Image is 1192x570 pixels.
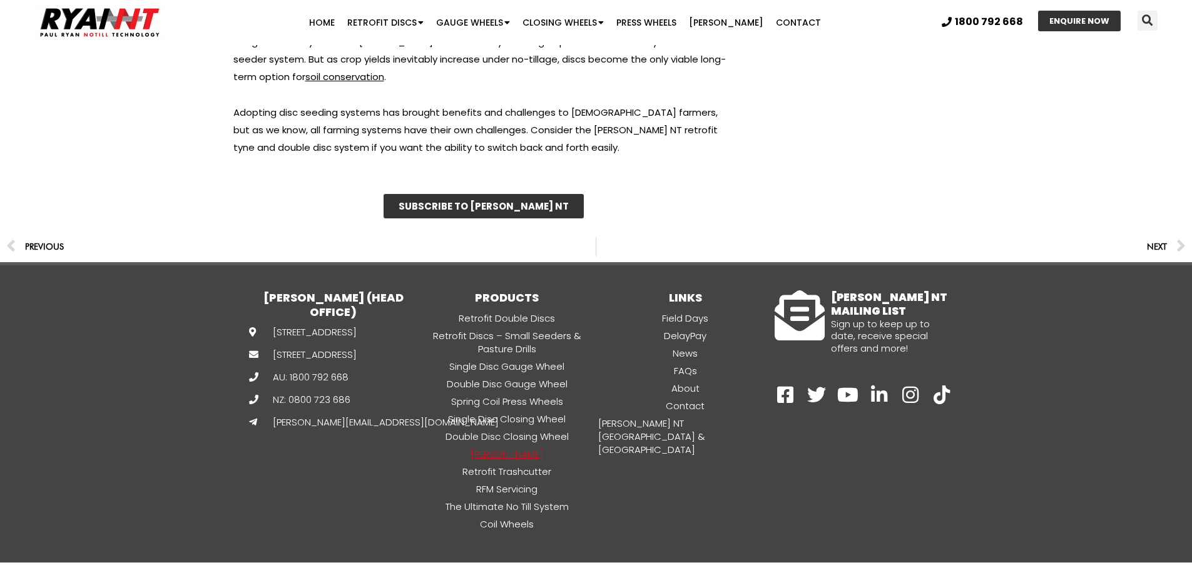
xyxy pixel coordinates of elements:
[270,325,357,338] span: [STREET_ADDRESS]
[683,10,770,35] a: [PERSON_NAME]
[831,317,930,355] span: Sign up to keep up to date, receive special offers and more!
[231,10,899,35] nav: Menu
[955,17,1023,27] span: 1800 792 668
[596,311,775,325] a: Field Days
[249,290,418,320] h3: [PERSON_NAME] (HEAD OFFICE)
[596,346,775,360] a: News
[516,10,610,35] a: Closing Wheels
[418,377,596,391] a: Double Disc Gauge Wheel
[249,393,343,406] a: NZ: 0800 723 686
[384,194,584,218] a: SUBSCRIBE TO [PERSON_NAME] NT
[249,348,343,361] a: [STREET_ADDRESS]
[38,3,163,42] img: Ryan NT logo
[6,237,1186,256] div: Post Navigation
[596,416,775,457] a: [PERSON_NAME] NT [GEOGRAPHIC_DATA] & [GEOGRAPHIC_DATA]
[596,364,775,378] a: FAQs
[233,16,734,86] p: In conclusion, which system you use depends on factors such as weather conditions, soil types and...
[596,328,775,343] a: DelayPay
[775,290,825,340] a: RYAN NT MAILING LIST
[596,399,775,413] a: Contact
[1038,11,1121,31] a: ENQUIRE NOW
[270,393,350,406] span: NZ: 0800 723 686
[249,370,343,384] a: AU: 1800 792 668
[418,412,596,426] a: Single Disc Closing Wheel
[610,10,683,35] a: Press Wheels
[418,447,596,461] a: [PERSON_NAME]
[399,201,569,211] span: SUBSCRIBE TO [PERSON_NAME] NT
[249,325,343,338] a: [STREET_ADDRESS]
[418,311,596,325] a: Retrofit Double Discs
[1138,11,1158,31] div: Search
[596,381,775,395] a: About
[233,104,734,156] p: Adopting disc seeding systems has brought benefits and challenges to [DEMOGRAPHIC_DATA] farmers, ...
[430,10,516,35] a: Gauge Wheels
[305,70,384,83] a: soil conservation
[25,238,64,255] span: Previous
[6,237,596,256] a: Previous
[418,482,596,496] a: RFM Servicing
[270,348,357,361] span: [STREET_ADDRESS]
[418,359,596,374] a: Single Disc Gauge Wheel
[418,328,596,356] a: Retrofit Discs – Small Seeders & Pasture Drills
[270,415,499,429] span: [PERSON_NAME][EMAIL_ADDRESS][DOMAIN_NAME]
[1049,17,1109,25] span: ENQUIRE NOW
[831,290,947,318] a: [PERSON_NAME] NT MAILING LIST
[341,10,430,35] a: Retrofit Discs
[596,290,775,305] h3: LINKS
[418,311,596,531] nav: Menu
[596,311,775,457] nav: Menu
[418,394,596,409] a: Spring Coil Press Wheels
[418,464,596,479] a: Retrofit Trashcutter
[418,499,596,514] a: The Ultimate No Till System
[418,429,596,444] a: Double Disc Closing Wheel
[270,370,349,384] span: AU: 1800 792 668
[596,237,1186,256] a: Next
[942,17,1023,27] a: 1800 792 668
[418,290,596,305] h3: PRODUCTS
[418,517,596,531] a: Coil Wheels
[770,10,827,35] a: Contact
[303,10,341,35] a: Home
[1147,238,1167,255] span: Next
[249,415,343,429] a: [PERSON_NAME][EMAIL_ADDRESS][DOMAIN_NAME]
